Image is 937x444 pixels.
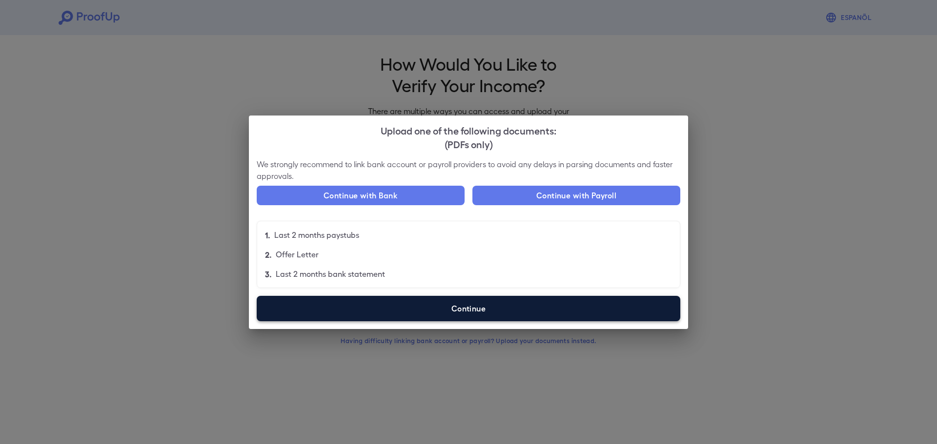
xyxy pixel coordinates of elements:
div: (PDFs only) [257,137,680,151]
p: Last 2 months bank statement [276,268,385,280]
h2: Upload one of the following documents: [249,116,688,158]
button: Continue with Payroll [472,186,680,205]
p: 2. [265,249,272,260]
p: 3. [265,268,272,280]
p: 1. [265,229,270,241]
p: Offer Letter [276,249,319,260]
p: Last 2 months paystubs [274,229,359,241]
p: We strongly recommend to link bank account or payroll providers to avoid any delays in parsing do... [257,158,680,182]
button: Continue with Bank [257,186,465,205]
label: Continue [257,296,680,321]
